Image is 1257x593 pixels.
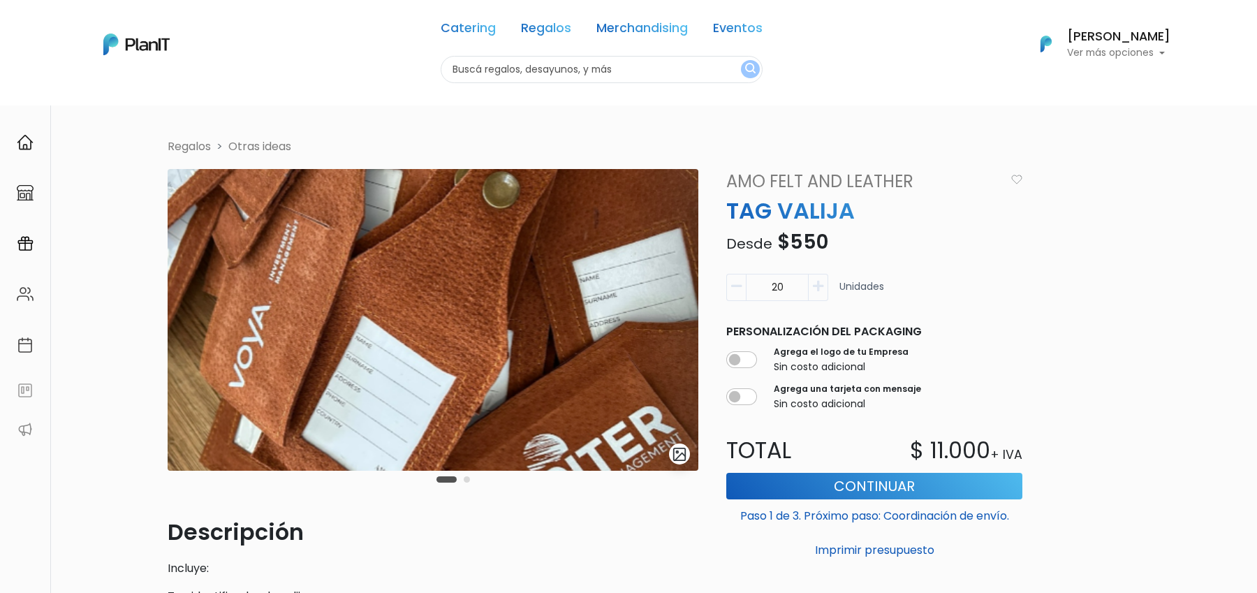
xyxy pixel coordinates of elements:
input: Buscá regalos, desayunos, y más [441,56,763,83]
p: Sin costo adicional [774,397,921,411]
nav: breadcrumb [159,138,1098,158]
p: Unidades [839,279,884,307]
img: people-662611757002400ad9ed0e3c099ab2801c6687ba6c219adb57efc949bc21e19d.svg [17,286,34,302]
img: PlanIt Logo [1031,29,1061,59]
button: PlanIt Logo [PERSON_NAME] Ver más opciones [1022,26,1170,62]
img: Captura_de_pantalla_2025-08-27_124538.png [168,169,698,471]
button: Imprimir presupuesto [726,539,1022,562]
a: Merchandising [596,22,688,39]
p: Descripción [168,515,698,549]
label: Agrega una tarjeta con mensaje [774,383,921,395]
img: marketplace-4ceaa7011d94191e9ded77b95e3339b90024bf715f7c57f8cf31f2d8c509eaba.svg [17,184,34,201]
img: calendar-87d922413cdce8b2cf7b7f5f62616a5cf9e4887200fb71536465627b3292af00.svg [17,337,34,353]
p: Paso 1 de 3. Próximo paso: Coordinación de envío. [726,502,1022,525]
span: $550 [777,228,828,256]
a: Catering [441,22,496,39]
h6: [PERSON_NAME] [1067,31,1170,43]
img: home-e721727adea9d79c4d83392d1f703f7f8bce08238fde08b1acbfd93340b81755.svg [17,134,34,151]
label: Agrega el logo de tu Empresa [774,346,909,358]
a: Eventos [713,22,763,39]
p: Ver más opciones [1067,48,1170,58]
img: heart_icon [1011,175,1022,184]
img: search_button-432b6d5273f82d61273b3651a40e1bd1b912527efae98b1b7a1b2c0702e16a8d.svg [745,63,756,76]
img: gallery-light [672,446,688,462]
p: Incluye: [168,560,698,577]
img: PlanIt Logo [103,34,170,55]
button: Carousel Page 1 (Current Slide) [436,476,457,483]
p: Personalización del packaging [726,323,1022,340]
p: $ 11.000 [910,434,990,467]
button: Continuar [726,473,1022,499]
img: feedback-78b5a0c8f98aac82b08bfc38622c3050aee476f2c9584af64705fc4e61158814.svg [17,382,34,399]
span: Desde [726,234,772,254]
p: Sin costo adicional [774,360,909,374]
p: TAG VALIJA [718,194,1031,228]
a: Regalos [521,22,571,39]
div: Carousel Pagination [433,471,473,488]
li: Regalos [168,138,211,155]
button: Carousel Page 2 [464,476,470,483]
a: Amo Felt and Leather [718,169,1005,194]
a: Otras ideas [228,138,291,154]
p: + IVA [990,446,1022,464]
img: partners-52edf745621dab592f3b2c58e3bca9d71375a7ef29c3b500c9f145b62cc070d4.svg [17,421,34,438]
img: campaigns-02234683943229c281be62815700db0a1741e53638e28bf9629b52c665b00959.svg [17,235,34,252]
p: Total [718,434,874,467]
